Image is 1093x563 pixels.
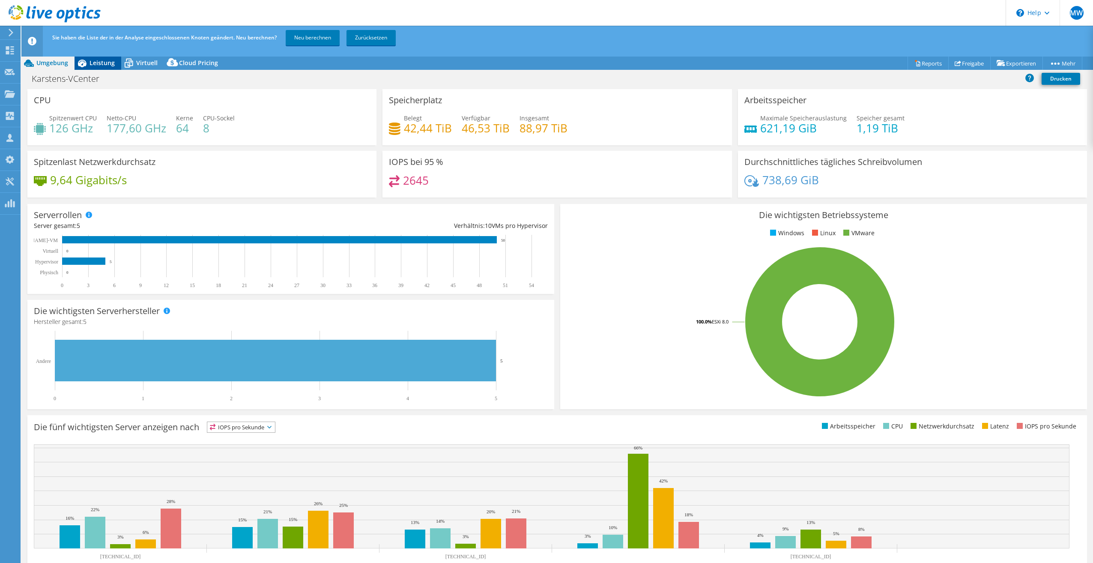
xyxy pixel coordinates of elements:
span: 10 [485,222,492,230]
span: 5 [83,317,87,326]
h3: Spitzenlast Netzwerkdurchsatz [34,157,155,167]
text: 5% [833,531,839,536]
text: [TECHNICAL_ID] [100,554,141,560]
span: Leistung [90,59,115,67]
text: 45 [451,282,456,288]
h3: Die wichtigsten Serverhersteller [34,306,160,316]
a: Zurücksetzen [346,30,396,45]
text: 5 [500,358,503,363]
a: Neu berechnen [286,30,340,45]
text: 1 [142,395,144,401]
text: 30 [320,282,326,288]
tspan: ESXi 8.0 [712,318,729,325]
li: Netzwerkdurchsatz [908,422,974,431]
span: Netto-CPU [107,114,136,122]
h3: Serverrollen [34,210,82,220]
text: 22% [91,507,99,512]
text: 15 [190,282,195,288]
text: 5 [110,260,112,264]
text: 15% [238,517,247,522]
text: 0 [54,395,56,401]
text: 21% [263,509,272,514]
div: Server gesamt: [34,221,291,231]
text: 8% [858,527,865,532]
text: 3 [87,282,90,288]
text: 3% [585,533,591,539]
text: Physisch [40,270,58,276]
h3: Die wichtigsten Betriebssysteme [567,210,1081,220]
span: Kerne [176,114,193,122]
text: 21% [512,509,520,514]
h4: 1,19 TiB [857,123,905,133]
span: Verfügbar [462,114,490,122]
text: 0 [66,249,69,253]
text: 18 [216,282,221,288]
span: CPU-Sockel [203,114,235,122]
text: 42 [424,282,430,288]
text: 15% [289,517,297,522]
text: 36 [372,282,377,288]
span: Virtuell [136,59,158,67]
text: 33 [346,282,352,288]
text: 16% [66,515,74,521]
text: 3% [463,534,469,539]
h4: 126 GHz [49,123,97,133]
h3: Arbeitsspeicher [744,96,806,105]
h4: 8 [203,123,235,133]
span: Maximale Speicherauslastung [760,114,847,122]
h3: Speicherplatz [389,96,442,105]
text: 14% [436,518,445,524]
text: 0 [61,282,63,288]
text: 2 [230,395,233,401]
li: CPU [881,422,903,431]
text: 3 [318,395,321,401]
text: 48 [477,282,482,288]
text: 25% [339,503,348,508]
li: Arbeitsspeicher [820,422,875,431]
li: VMware [841,228,875,238]
text: [TECHNICAL_ID] [791,554,831,560]
h3: Durchschnittliches tägliches Schreibvolumen [744,157,922,167]
li: Linux [810,228,836,238]
text: 0 [66,270,69,275]
h4: 46,53 TiB [462,123,510,133]
h4: Hersteller gesamt: [34,317,548,326]
a: Reports [908,57,949,70]
text: 26% [314,501,323,506]
h4: 2645 [403,176,429,185]
h4: 621,19 GiB [760,123,847,133]
text: Hypervisor [35,259,58,265]
text: 4 [406,395,409,401]
span: MW [1070,6,1084,20]
text: 9 [139,282,142,288]
text: 51 [503,282,508,288]
text: Andere [36,358,51,364]
text: 13% [411,520,419,525]
a: Drucken [1042,73,1080,85]
text: 21 [242,282,247,288]
span: Spitzenwert CPU [49,114,97,122]
li: Latenz [980,422,1009,431]
h3: CPU [34,96,51,105]
text: 18% [684,512,693,517]
text: 12 [164,282,169,288]
span: Cloud Pricing [179,59,218,67]
text: 27 [294,282,299,288]
h3: IOPS bei 95 % [389,157,443,167]
a: Exportieren [990,57,1043,70]
span: IOPS pro Sekunde [207,422,275,432]
text: 50 [501,238,505,243]
h4: 88,97 TiB [520,123,567,133]
svg: \n [1016,9,1024,17]
text: 39 [398,282,403,288]
text: 20% [487,509,495,514]
text: 4% [757,533,764,538]
text: 54 [529,282,534,288]
text: 6% [143,530,149,535]
text: 28% [167,499,175,504]
text: 24 [268,282,273,288]
li: IOPS pro Sekunde [1015,422,1076,431]
text: 10% [609,525,617,530]
text: 9% [782,526,789,531]
text: 3% [117,534,124,539]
